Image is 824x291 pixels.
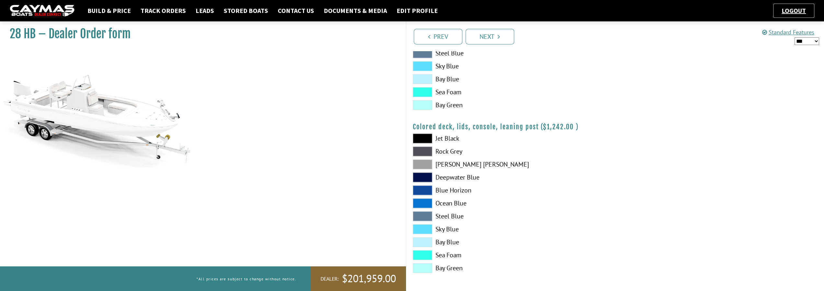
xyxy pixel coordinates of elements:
[466,29,514,44] a: Next
[413,123,818,131] h4: Colored deck, lids, console, leaning post ( )
[413,74,609,84] label: Bay Blue
[321,6,390,15] a: Documents & Media
[342,272,396,285] span: $201,959.00
[543,123,574,131] span: $1,242.00
[413,185,609,195] label: Blue Horizon
[413,198,609,208] label: Ocean Blue
[762,29,814,36] a: Standard Features
[414,29,462,44] a: Prev
[413,146,609,156] label: Rock Grey
[10,27,389,41] h1: 28 HB – Dealer Order form
[84,6,134,15] a: Build & Price
[275,6,317,15] a: Contact Us
[413,87,609,97] label: Sea Foam
[137,6,189,15] a: Track Orders
[413,237,609,247] label: Bay Blue
[311,266,406,291] a: Dealer:$201,959.00
[778,6,809,15] a: Logout
[413,211,609,221] label: Steel Blue
[413,172,609,182] label: Deepwater Blue
[413,250,609,260] label: Sea Foam
[413,159,609,169] label: [PERSON_NAME] [PERSON_NAME]
[413,61,609,71] label: Sky Blue
[413,48,609,58] label: Steel Blue
[220,6,271,15] a: Stored Boats
[321,275,339,282] span: Dealer:
[10,5,74,17] img: caymas-dealer-connect-2ed40d3bc7270c1d8d7ffb4b79bf05adc795679939227970def78ec6f6c03838.gif
[393,6,441,15] a: Edit Profile
[413,224,609,234] label: Sky Blue
[197,274,296,284] p: *All prices are subject to change without notice.
[413,100,609,110] label: Bay Green
[413,263,609,273] label: Bay Green
[413,134,609,143] label: Jet Black
[192,6,217,15] a: Leads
